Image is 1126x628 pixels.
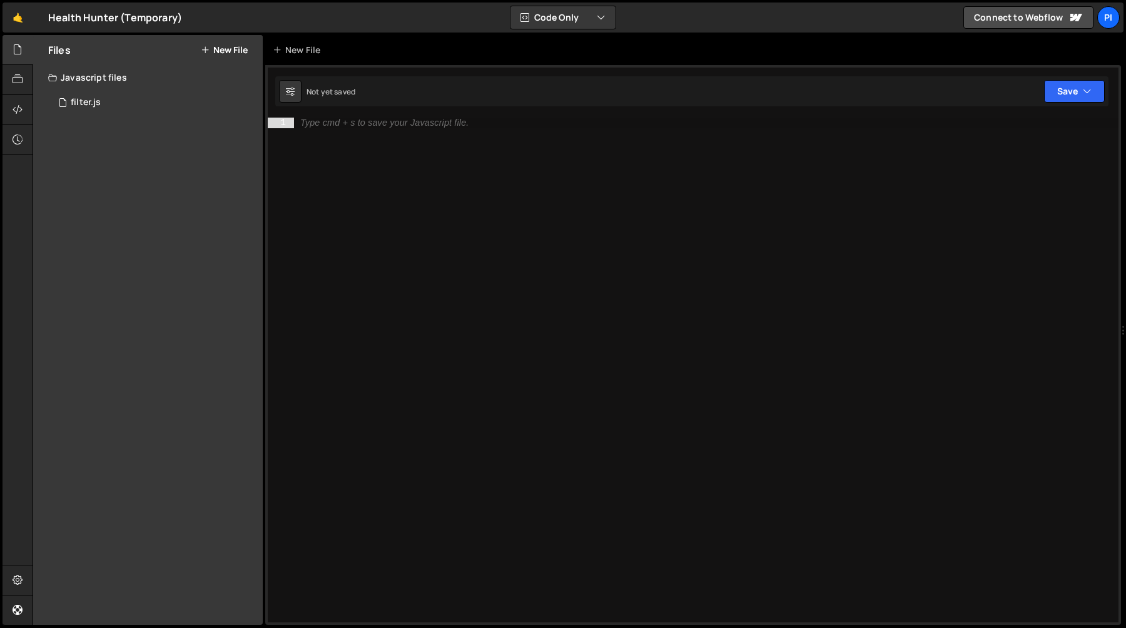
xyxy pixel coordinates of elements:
[48,10,182,25] div: Health Hunter (Temporary)
[300,118,469,128] div: Type cmd + s to save your Javascript file.
[268,118,294,128] div: 1
[201,45,248,55] button: New File
[33,65,263,90] div: Javascript files
[3,3,33,33] a: 🤙
[307,86,355,97] div: Not yet saved
[71,97,101,108] div: filter.js
[1044,80,1105,103] button: Save
[273,44,325,56] div: New File
[963,6,1093,29] a: Connect to Webflow
[1097,6,1120,29] a: Pi
[48,43,71,57] h2: Files
[48,90,263,115] div: 16494/44708.js
[510,6,616,29] button: Code Only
